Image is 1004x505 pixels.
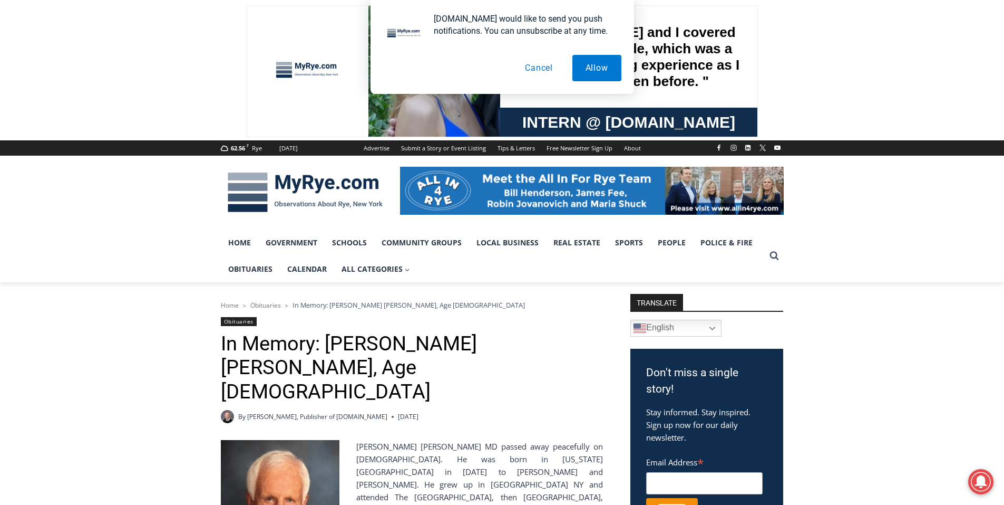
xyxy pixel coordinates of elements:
a: Advertise [358,140,395,156]
a: Sports [608,230,650,256]
a: Real Estate [546,230,608,256]
a: [PERSON_NAME], Publisher of [DOMAIN_NAME] [247,412,387,421]
div: Co-sponsored by Westchester County Parks [110,31,147,87]
button: Allow [572,55,621,81]
a: Instagram [727,141,740,154]
span: > [243,302,246,309]
a: X [756,141,769,154]
nav: Breadcrumbs [221,300,603,310]
strong: TRANSLATE [630,294,683,311]
a: Schools [325,230,374,256]
span: F [247,142,249,148]
h4: [PERSON_NAME] Read Sanctuary Fall Fest: [DATE] [8,106,135,130]
div: Rye [252,144,262,153]
a: About [618,140,647,156]
span: By [238,412,246,422]
a: [PERSON_NAME] Read Sanctuary Fall Fest: [DATE] [1,105,152,131]
a: Free Newsletter Sign Up [541,140,618,156]
button: Cancel [512,55,566,81]
img: s_800_29ca6ca9-f6cc-433c-a631-14f6620ca39b.jpeg [1,1,105,105]
a: YouTube [771,141,784,154]
img: All in for Rye [400,167,784,214]
a: People [650,230,693,256]
div: 1 [110,89,115,100]
p: Stay informed. Stay inspired. Sign up now for our daily newsletter. [646,406,767,444]
nav: Primary Navigation [221,230,765,283]
label: Email Address [646,452,763,471]
a: Home [221,301,239,310]
a: Obituaries [250,301,281,310]
a: Home [221,230,258,256]
button: Child menu of All Categories [334,256,417,282]
button: View Search Form [765,246,784,265]
div: [DATE] [279,144,298,153]
a: Local Business [469,230,546,256]
a: Linkedin [742,141,754,154]
a: Submit a Story or Event Listing [395,140,492,156]
div: "[PERSON_NAME] and I covered the [DATE] Parade, which was a really eye opening experience as I ha... [266,1,498,102]
a: Calendar [280,256,334,282]
a: Facebook [713,141,725,154]
a: Obituaries [221,256,280,282]
img: MyRye.com [221,165,389,220]
a: Police & Fire [693,230,760,256]
a: Obituaries [221,317,257,326]
span: 62.56 [231,144,245,152]
a: Government [258,230,325,256]
h3: Don't miss a single story! [646,365,767,398]
a: English [630,320,722,337]
div: [DOMAIN_NAME] would like to send you push notifications. You can unsubscribe at any time. [425,13,621,37]
img: notification icon [383,13,425,55]
span: In Memory: [PERSON_NAME] [PERSON_NAME], Age [DEMOGRAPHIC_DATA] [293,300,525,310]
div: / [118,89,120,100]
a: Community Groups [374,230,469,256]
h1: In Memory: [PERSON_NAME] [PERSON_NAME], Age [DEMOGRAPHIC_DATA] [221,332,603,404]
a: Intern @ [DOMAIN_NAME] [254,102,511,131]
nav: Secondary Navigation [358,140,647,156]
div: 6 [123,89,128,100]
a: Tips & Letters [492,140,541,156]
span: Intern @ [DOMAIN_NAME] [276,105,489,129]
time: [DATE] [398,412,418,422]
span: > [285,302,288,309]
a: Author image [221,410,234,423]
img: en [633,322,646,335]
